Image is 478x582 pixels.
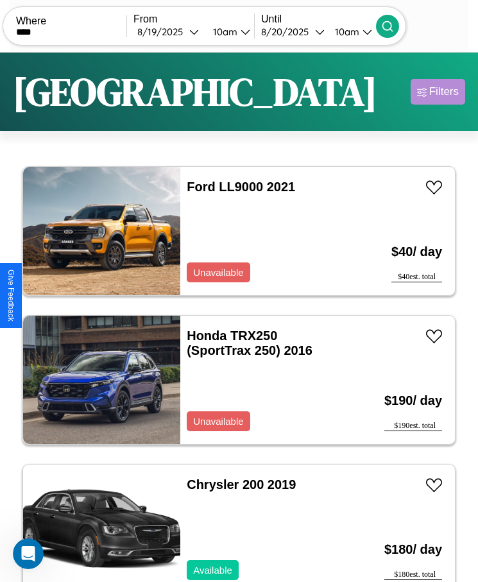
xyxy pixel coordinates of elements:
h3: $ 40 / day [391,232,442,272]
div: 8 / 19 / 2025 [137,26,189,38]
div: Filters [429,85,459,98]
div: $ 180 est. total [384,570,442,580]
button: Filters [411,79,465,105]
div: 8 / 20 / 2025 [261,26,315,38]
h3: $ 180 / day [384,529,442,570]
div: $ 190 est. total [384,421,442,431]
button: 10am [325,25,376,39]
div: 10am [329,26,363,38]
p: Available [193,561,232,579]
label: Until [261,13,376,25]
div: Give Feedback [6,270,15,321]
a: Honda TRX250 (SportTrax 250) 2016 [187,329,312,357]
div: $ 40 est. total [391,272,442,282]
iframe: Intercom live chat [13,538,44,569]
label: Where [16,15,126,27]
button: 10am [203,25,254,39]
h3: $ 190 / day [384,381,442,421]
div: 10am [207,26,241,38]
a: Ford LL9000 2021 [187,180,295,194]
p: Unavailable [193,264,243,281]
label: From [133,13,254,25]
a: Chrysler 200 2019 [187,477,296,492]
button: 8/19/2025 [133,25,203,39]
h1: [GEOGRAPHIC_DATA] [13,65,377,118]
p: Unavailable [193,413,243,430]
